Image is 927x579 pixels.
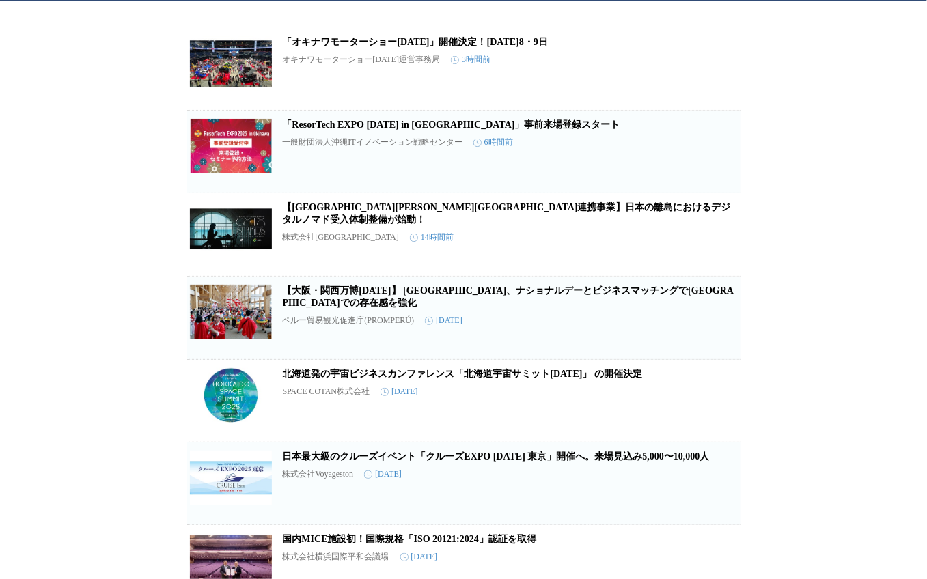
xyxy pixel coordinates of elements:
[283,534,536,544] a: 国内MICE施設初！国際規格「ISO 20121:2024」認証を取得
[190,451,272,505] img: 日本最大級のクルーズイベント「クルーズEXPO 2025 東京」開催へ。来場見込み5,000〜10,000人
[283,468,354,480] p: 株式会社Voyageston
[283,386,370,397] p: SPACE COTAN株式会社
[283,202,731,225] a: 【[GEOGRAPHIC_DATA][PERSON_NAME][GEOGRAPHIC_DATA]連携事業】日本の離島におけるデジタルノマド受入体制整備が始動！
[283,37,548,47] a: 「オキナワモーターショー[DATE]」開催決定！[DATE]8・9日
[283,119,620,130] a: 「ResorTech EXPO [DATE] in [GEOGRAPHIC_DATA]」事前来場登録スタート
[283,231,399,243] p: 株式会社[GEOGRAPHIC_DATA]
[283,551,389,563] p: 株式会社横浜国際平和会議場
[190,285,272,339] img: 【大阪・関西万博2025】 ペルー、ナショナルデーとビジネスマッチングでアジアでの存在感を強化
[190,119,272,173] img: 「ResorTech EXPO 2025 in Okinawa」事前来場登録スタート
[364,469,402,479] time: [DATE]
[190,201,272,256] img: 【長崎県五島市連携事業】日本の離島におけるデジタルノマド受入体制整備が始動！
[381,386,418,397] time: [DATE]
[425,315,462,326] time: [DATE]
[283,315,415,326] p: ペルー貿易観光促進庁(PROMPERÚ)
[283,54,441,66] p: オキナワモーターショー[DATE]運営事務局
[283,137,462,148] p: 一般財団法人沖縄ITイノベーション戦略センター
[190,368,272,423] img: 北海道発の宇宙ビジネスカンファレンス​「北海道宇宙サミット2025」 の開催決定
[283,285,734,308] a: 【大阪・関西万博[DATE]】 [GEOGRAPHIC_DATA]、ナショナルデーとビジネスマッチングで[GEOGRAPHIC_DATA]での存在感を強化
[451,54,490,66] time: 3時間前
[400,552,438,562] time: [DATE]
[283,369,643,379] a: 北海道発の宇宙ビジネスカンファレンス​「北海道宇宙サミット[DATE]」 の開催決定
[283,451,710,462] a: 日本最大級のクルーズイベント「クルーズEXPO [DATE] 東京」開催へ。来場見込み5,000〜10,000人
[473,137,513,148] time: 6時間前
[190,36,272,91] img: 「オキナワモーターショー2025」開催決定！2025年11月8・9日
[410,231,454,243] time: 14時間前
